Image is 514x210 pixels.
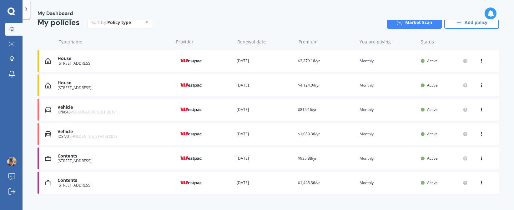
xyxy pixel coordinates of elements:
div: [STREET_ADDRESS] [58,86,170,90]
div: My policies [38,18,80,27]
img: Westpac [175,55,207,67]
div: IOSNUT [58,134,170,139]
div: [DATE] [237,58,293,64]
div: [DATE] [237,155,293,162]
div: Premium [299,39,355,45]
span: My Dashboard [38,10,73,19]
span: Active [427,156,438,161]
img: Contents [45,180,51,186]
div: Contents [58,153,170,159]
div: [STREET_ADDRESS] [58,159,170,163]
span: Active [427,107,438,112]
div: Policy type [107,19,131,26]
img: House [45,82,51,88]
span: Active [427,82,438,88]
span: $1,089.36/yr [298,131,320,137]
div: [STREET_ADDRESS] [58,61,170,66]
span: $815.16/yr [298,107,317,112]
img: Westpac [175,104,207,116]
div: Vehicle [58,105,170,110]
div: Renewal date [237,39,294,45]
div: Monthly [360,155,416,162]
div: KPR643 [58,110,170,114]
img: Westpac [175,79,207,91]
div: [DATE] [237,131,293,137]
div: [DATE] [237,107,293,113]
span: $1,425.36/yr [298,180,320,185]
span: $935.88/yr [298,156,317,161]
div: Monthly [360,82,416,88]
span: $2,279.16/yr [298,58,320,63]
div: Status [421,39,468,45]
div: [DATE] [237,180,293,186]
img: ACg8ocJr9JXakoYzT46gh2yoz4IJKoWDPhJoSx_1KvV3tH3DlDhh12v9ZA=s96-c [7,157,17,166]
img: Vehicle [45,107,51,113]
div: Vehicle [58,129,170,134]
span: Active [427,131,438,137]
span: Active [427,58,438,63]
div: Monthly [360,180,416,186]
div: [STREET_ADDRESS] [58,183,170,187]
div: House [58,80,170,86]
div: Monthly [360,58,416,64]
div: Type/name [59,39,171,45]
div: Provider [176,39,232,45]
span: $4,124.04/yr [298,82,320,88]
div: Monthly [360,131,416,137]
img: House [45,58,51,64]
div: Sort by: [91,19,131,26]
div: Contents [58,178,170,183]
a: Add policy [444,16,499,29]
img: Westpac [175,177,207,189]
a: Market Scan [387,16,442,29]
span: Active [427,180,438,185]
div: Monthly [360,107,416,113]
div: You are paying [360,39,416,45]
div: [DATE] [237,82,293,88]
img: Contents [45,155,51,162]
img: Westpac [175,128,207,140]
span: VOLKSWAGEN GOLF 2017 [71,109,116,115]
img: Westpac [175,152,207,164]
div: House [58,56,170,61]
span: HOLDEN [US_STATE] 2017 [71,134,118,139]
img: Vehicle [45,131,51,137]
